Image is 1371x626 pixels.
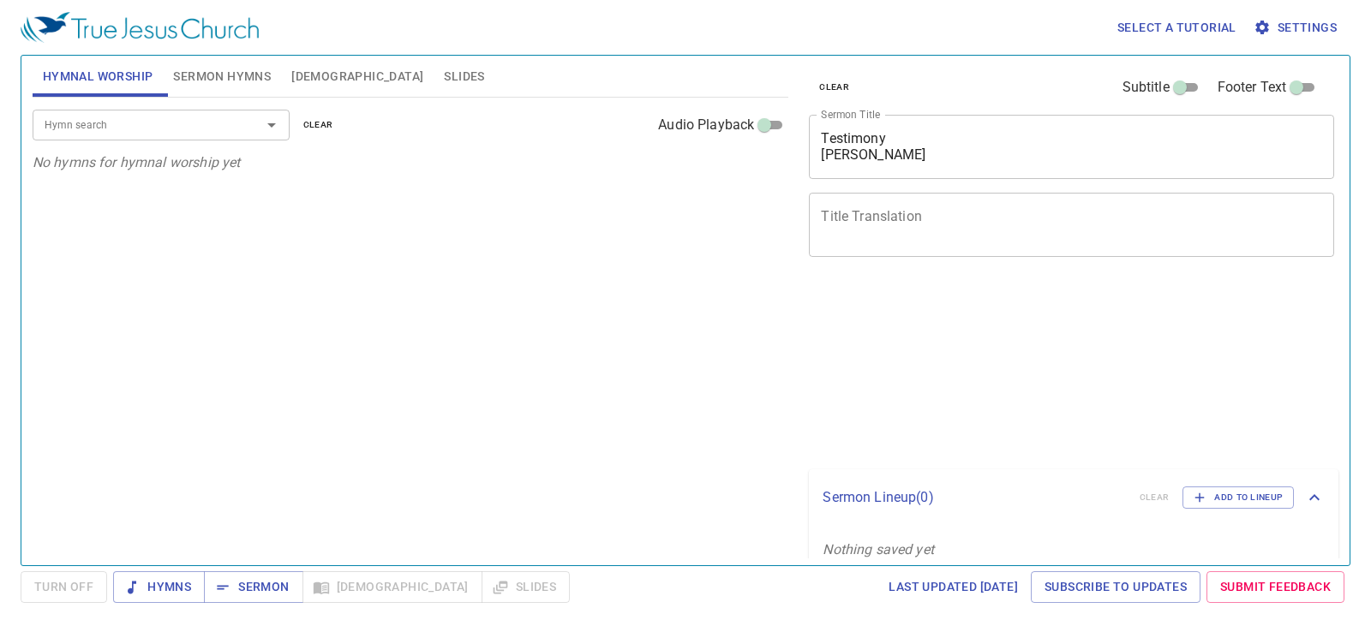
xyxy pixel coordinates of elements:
[1218,77,1287,98] span: Footer Text
[1031,571,1200,603] a: Subscribe to Updates
[260,113,284,137] button: Open
[809,77,859,98] button: clear
[1182,486,1294,509] button: Add to Lineup
[444,66,484,87] span: Slides
[819,80,849,95] span: clear
[1111,12,1243,44] button: Select a tutorial
[1220,576,1331,598] span: Submit Feedback
[1117,17,1236,39] span: Select a tutorial
[33,154,241,170] i: No hymns for hymnal worship yet
[113,571,205,603] button: Hymns
[1250,12,1344,44] button: Settings
[218,576,289,598] span: Sermon
[1206,571,1344,603] a: Submit Feedback
[1194,490,1283,505] span: Add to Lineup
[1257,17,1337,39] span: Settings
[821,130,1322,163] textarea: Testimony [PERSON_NAME]
[303,117,333,133] span: clear
[293,115,344,135] button: clear
[1045,576,1187,598] span: Subscribe to Updates
[291,66,423,87] span: [DEMOGRAPHIC_DATA]
[1123,77,1170,98] span: Subtitle
[173,66,271,87] span: Sermon Hymns
[204,571,302,603] button: Sermon
[809,469,1338,526] div: Sermon Lineup(0)clearAdd to Lineup
[658,115,754,135] span: Audio Playback
[43,66,153,87] span: Hymnal Worship
[889,576,1018,598] span: Last updated [DATE]
[823,541,934,557] i: Nothing saved yet
[882,571,1025,603] a: Last updated [DATE]
[823,487,1125,508] p: Sermon Lineup ( 0 )
[21,12,259,43] img: True Jesus Church
[127,576,191,598] span: Hymns
[802,275,1231,462] iframe: from-child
